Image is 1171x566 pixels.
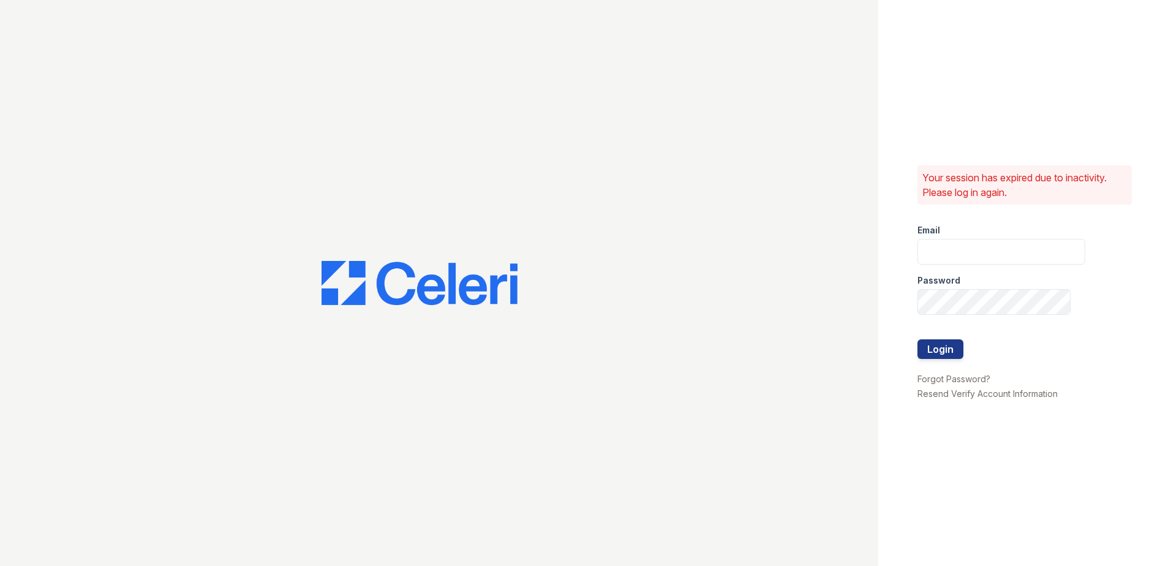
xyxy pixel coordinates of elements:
[922,170,1127,200] p: Your session has expired due to inactivity. Please log in again.
[917,339,963,359] button: Login
[917,224,940,236] label: Email
[917,274,960,287] label: Password
[917,374,990,384] a: Forgot Password?
[322,261,518,305] img: CE_Logo_Blue-a8612792a0a2168367f1c8372b55b34899dd931a85d93a1a3d3e32e68fde9ad4.png
[917,388,1058,399] a: Resend Verify Account Information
